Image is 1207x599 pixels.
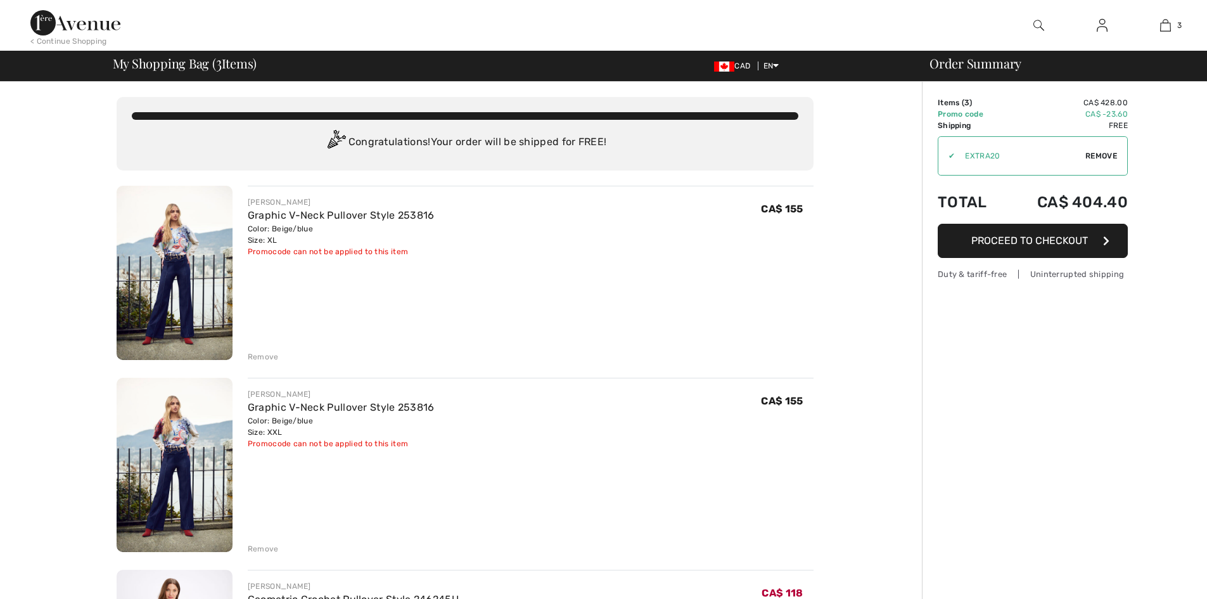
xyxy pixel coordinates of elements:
[113,57,257,70] span: My Shopping Bag ( Items)
[248,223,435,246] div: Color: Beige/blue Size: XL
[248,209,435,221] a: Graphic V-Neck Pullover Style 253816
[955,137,1085,175] input: Promo code
[938,120,1004,131] td: Shipping
[762,587,803,599] span: CA$ 118
[248,438,435,449] div: Promocode can not be applied to this item
[1097,18,1108,33] img: My Info
[714,61,755,70] span: CAD
[1004,120,1128,131] td: Free
[248,351,279,363] div: Remove
[971,235,1088,247] span: Proceed to Checkout
[938,268,1128,280] div: Duty & tariff-free | Uninterrupted shipping
[1177,20,1182,31] span: 3
[1004,181,1128,224] td: CA$ 404.40
[248,389,435,400] div: [PERSON_NAME]
[938,224,1128,258] button: Proceed to Checkout
[964,98,969,107] span: 3
[248,581,459,592] div: [PERSON_NAME]
[248,196,435,208] div: [PERSON_NAME]
[1160,18,1171,33] img: My Bag
[914,57,1199,70] div: Order Summary
[714,61,734,72] img: Canadian Dollar
[938,150,955,162] div: ✔
[1004,108,1128,120] td: CA$ -23.60
[248,543,279,555] div: Remove
[1134,18,1196,33] a: 3
[216,54,222,70] span: 3
[132,130,798,155] div: Congratulations! Your order will be shipped for FREE!
[117,378,233,552] img: Graphic V-Neck Pullover Style 253816
[117,186,233,360] img: Graphic V-Neck Pullover Style 253816
[248,246,435,257] div: Promocode can not be applied to this item
[323,130,348,155] img: Congratulation2.svg
[30,10,120,35] img: 1ère Avenue
[761,203,803,215] span: CA$ 155
[248,415,435,438] div: Color: Beige/blue Size: XXL
[938,108,1004,120] td: Promo code
[938,97,1004,108] td: Items ( )
[1085,150,1117,162] span: Remove
[248,401,435,413] a: Graphic V-Neck Pullover Style 253816
[938,181,1004,224] td: Total
[761,395,803,407] span: CA$ 155
[30,35,107,47] div: < Continue Shopping
[1033,18,1044,33] img: search the website
[763,61,779,70] span: EN
[1087,18,1118,34] a: Sign In
[1004,97,1128,108] td: CA$ 428.00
